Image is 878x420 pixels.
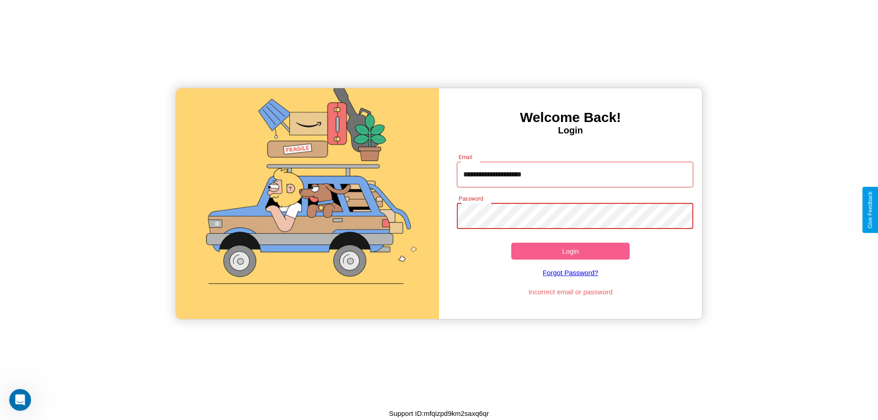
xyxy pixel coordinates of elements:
p: Support ID: mfqizpd9km2saxq6qr [389,407,489,420]
img: gif [176,88,439,319]
div: Give Feedback [867,191,873,229]
h3: Welcome Back! [439,110,702,125]
iframe: Intercom live chat [9,389,31,411]
label: Email [459,153,473,161]
h4: Login [439,125,702,136]
button: Login [511,243,630,260]
p: Incorrect email or password [452,286,689,298]
label: Password [459,195,483,202]
a: Forgot Password? [452,260,689,286]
